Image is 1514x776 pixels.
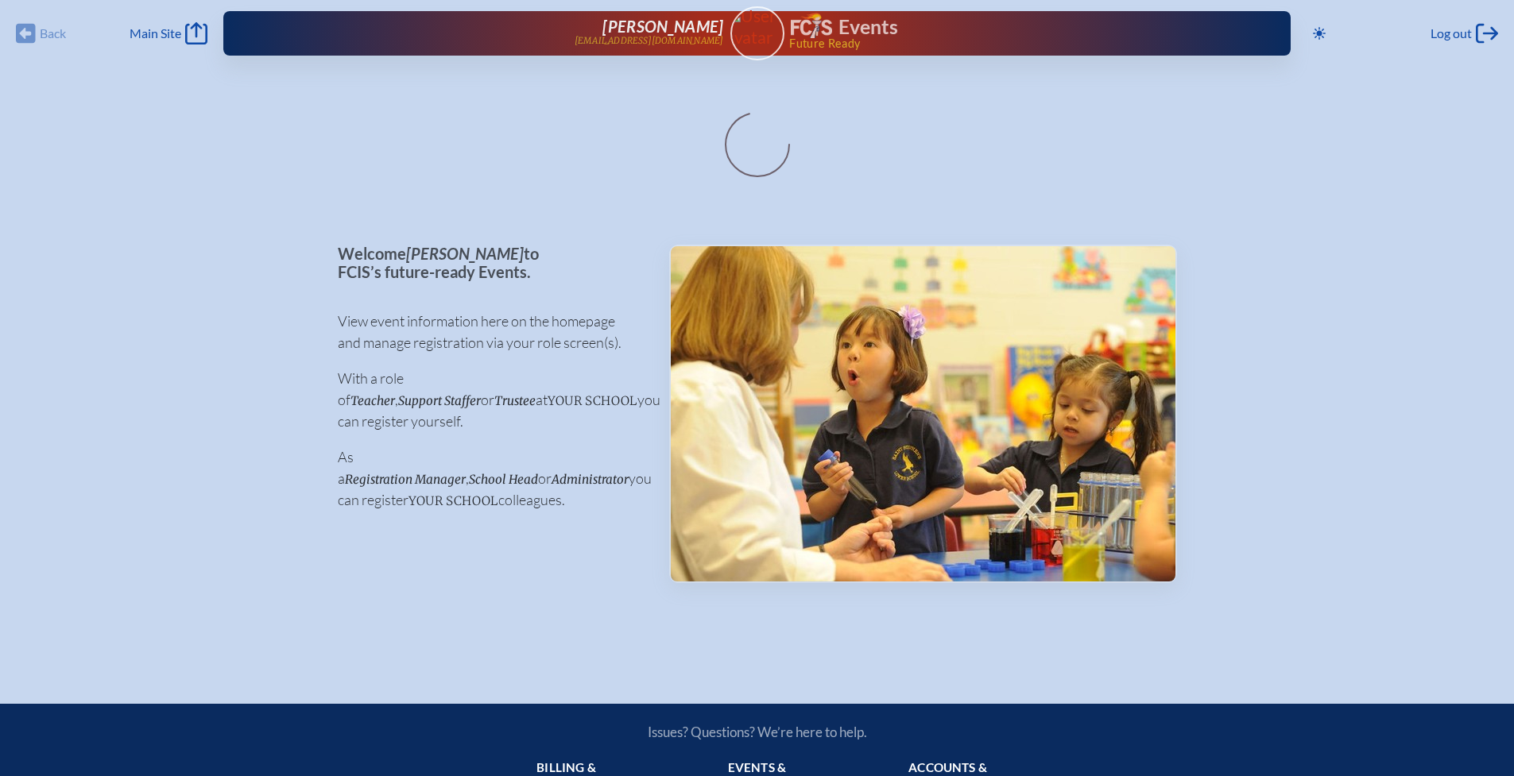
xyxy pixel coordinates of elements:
[552,472,629,487] span: Administrator
[338,245,644,280] p: Welcome to FCIS’s future-ready Events.
[409,493,498,508] span: your school
[494,393,536,408] span: Trustee
[130,22,207,44] a: Main Site
[469,472,538,487] span: School Head
[130,25,181,41] span: Main Site
[338,368,644,432] p: With a role of , or at you can register yourself.
[575,36,724,46] p: [EMAIL_ADDRESS][DOMAIN_NAME]
[730,6,784,60] a: User Avatar
[548,393,637,408] span: your school
[398,393,481,408] span: Support Staffer
[1431,25,1472,41] span: Log out
[406,244,524,263] span: [PERSON_NAME]
[338,311,644,353] p: View event information here on the homepage and manage registration via your role screen(s).
[789,38,1240,49] span: Future Ready
[671,246,1175,581] img: Events
[478,724,1037,740] p: Issues? Questions? We’re here to help.
[345,472,466,487] span: Registration Manager
[723,6,791,48] img: User Avatar
[350,393,395,408] span: Teacher
[274,17,724,49] a: [PERSON_NAME][EMAIL_ADDRESS][DOMAIN_NAME]
[338,446,644,511] p: As a , or you can register colleagues.
[791,13,1241,49] div: FCIS Events — Future ready
[602,17,723,36] span: [PERSON_NAME]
